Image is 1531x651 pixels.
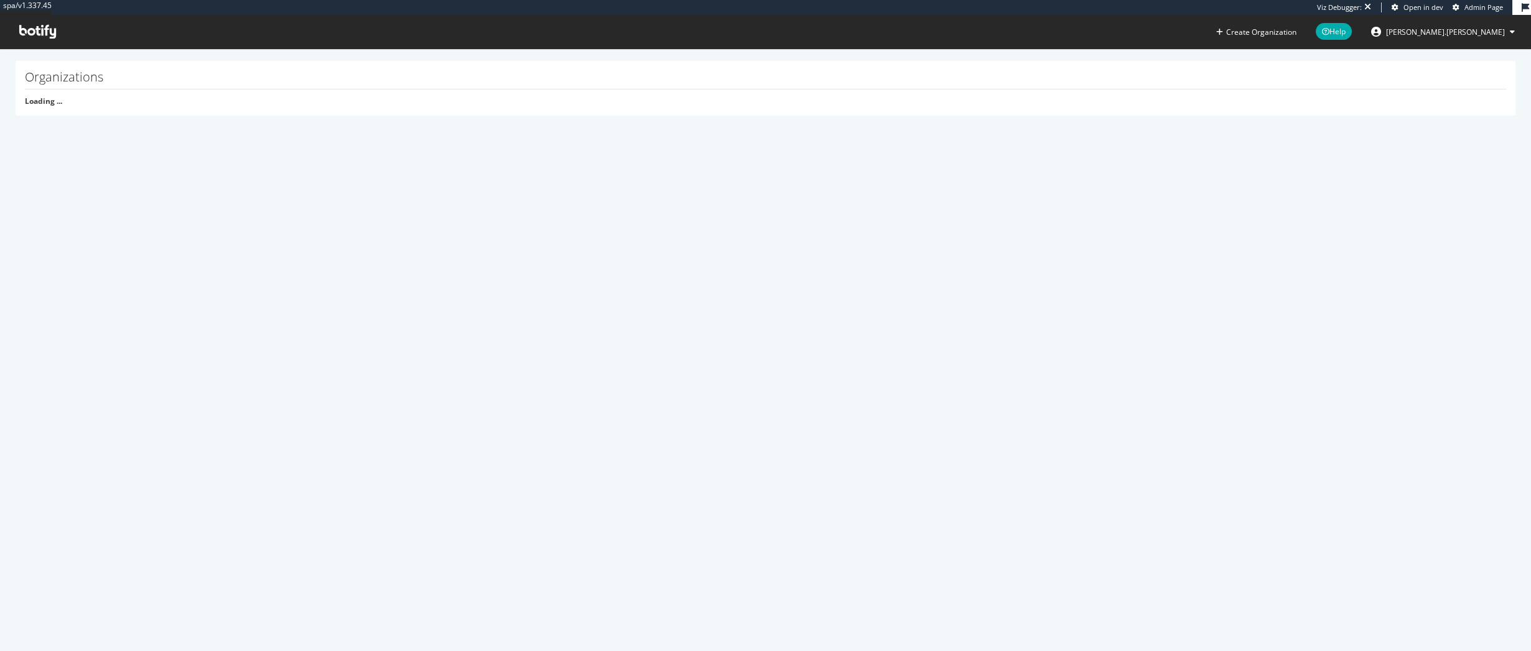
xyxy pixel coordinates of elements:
button: [PERSON_NAME].[PERSON_NAME] [1361,22,1525,42]
span: laura.giuliari [1386,27,1505,37]
strong: Loading ... [25,96,62,106]
span: Open in dev [1403,2,1443,12]
span: Help [1316,23,1352,40]
h1: Organizations [25,70,1506,90]
a: Admin Page [1453,2,1503,12]
a: Open in dev [1392,2,1443,12]
button: Create Organization [1216,26,1297,38]
div: Viz Debugger: [1317,2,1362,12]
span: Admin Page [1464,2,1503,12]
